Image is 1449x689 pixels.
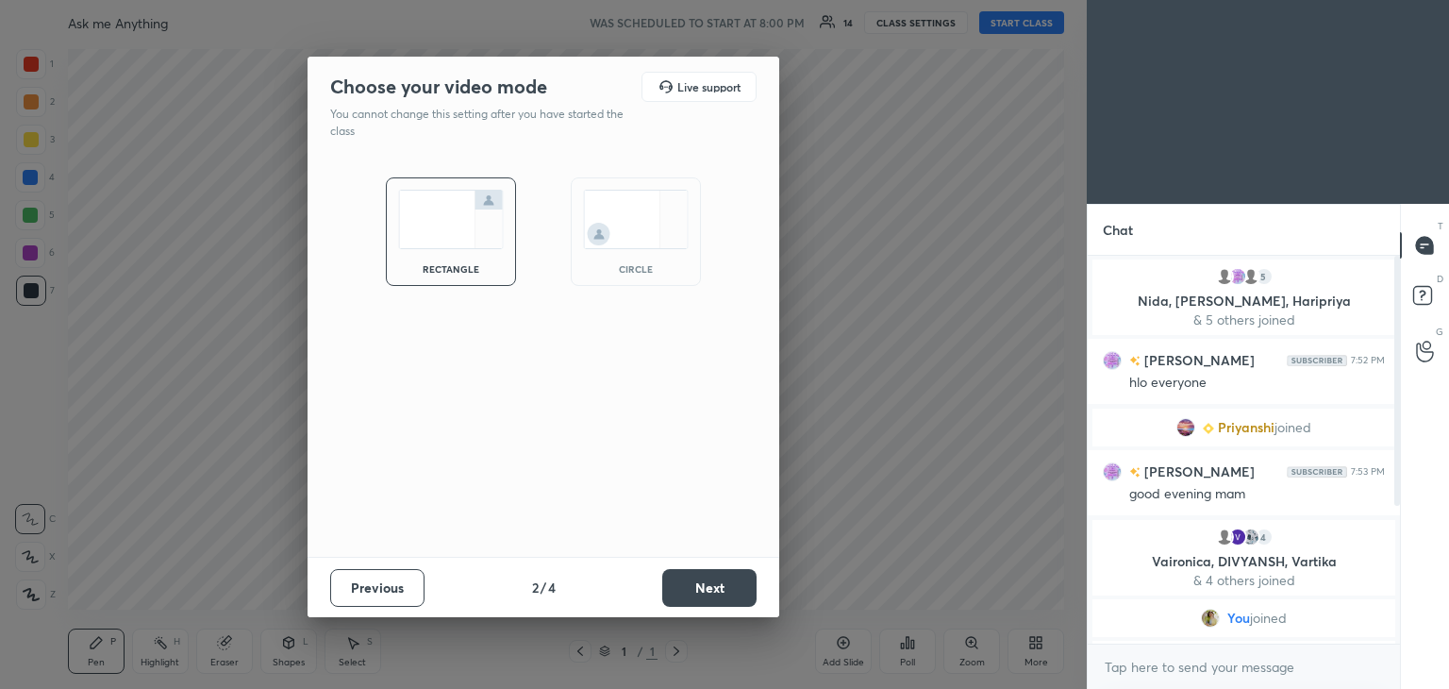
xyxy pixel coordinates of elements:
img: 47743e1a492d49808765244f2585bc69.jpg [1241,528,1260,546]
span: joined [1250,611,1287,626]
h6: [PERSON_NAME] [1141,350,1255,370]
img: 0da51603bbee4249af4a3dfcf27bfd24.jpg [1176,418,1195,437]
p: D [1437,272,1443,286]
img: default.png [1215,267,1234,286]
img: 77ac40d033a54b9ca42673ca59859f6a.jpg [1228,267,1247,286]
img: Yh7BfnbMxzoAAAAASUVORK5CYII= [1287,466,1347,478]
p: & 4 others joined [1104,573,1384,588]
div: 7:53 PM [1351,466,1385,478]
h6: [PERSON_NAME] [1141,462,1255,481]
button: Next [662,569,757,607]
h5: Live support [677,81,741,92]
img: b41c7e87cd84428c80b38b7c8c47b8b0.jpg [1201,609,1220,628]
h2: Choose your video mode [330,75,547,99]
img: no-rating-badge.077c3623.svg [1129,467,1141,478]
img: normalScreenIcon.ae25ed63.svg [398,190,504,249]
img: default.png [1241,267,1260,286]
span: Priyanshi [1218,420,1274,435]
h4: 2 [532,578,539,597]
img: circleScreenIcon.acc0effb.svg [583,190,689,249]
div: 7:52 PM [1351,355,1385,366]
p: Nida, [PERSON_NAME], Haripriya [1104,294,1384,309]
p: You cannot change this setting after you have started the class [330,106,636,140]
span: You [1227,611,1250,626]
h4: / [541,578,546,597]
img: no-rating-badge.077c3623.svg [1129,356,1141,366]
div: rectangle [413,264,489,274]
button: Previous [330,569,425,607]
div: hlo everyone [1129,374,1385,393]
p: & 5 others joined [1104,312,1384,328]
p: T [1438,219,1443,233]
div: 5 [1255,267,1274,286]
p: G [1436,325,1443,339]
img: Learner_Badge_beginner_1_8b307cf2a0.svg [1203,423,1214,434]
div: grid [1088,256,1400,645]
img: 77ac40d033a54b9ca42673ca59859f6a.jpg [1103,462,1122,481]
span: joined [1274,420,1311,435]
img: Yh7BfnbMxzoAAAAASUVORK5CYII= [1287,355,1347,366]
p: Chat [1088,205,1148,255]
p: Vaironica, DIVYANSH, Vartika [1104,554,1384,569]
div: 4 [1255,528,1274,546]
img: 3 [1228,528,1247,546]
img: default.png [1215,528,1234,546]
h4: 4 [548,578,556,597]
div: circle [598,264,674,274]
img: 77ac40d033a54b9ca42673ca59859f6a.jpg [1103,351,1122,370]
div: good evening mam [1129,485,1385,504]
